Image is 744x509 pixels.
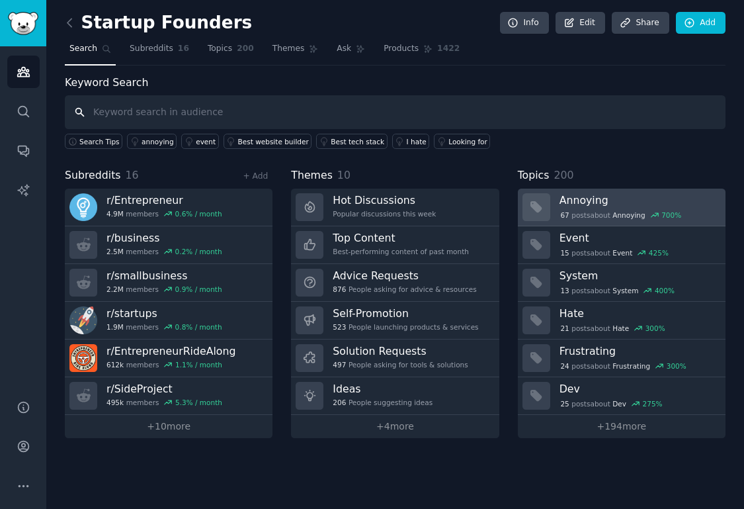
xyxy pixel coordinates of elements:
[448,137,487,146] div: Looking for
[243,171,268,181] a: + Add
[175,285,222,294] div: 0.9 % / month
[559,285,676,297] div: post s about
[65,340,272,377] a: r/EntrepreneurRideAlong612kmembers1.1% / month
[106,247,124,256] span: 2.5M
[106,398,124,407] span: 495k
[175,398,222,407] div: 5.3 % / month
[316,134,387,149] a: Best tech stack
[237,43,254,55] span: 200
[560,286,569,295] span: 13
[8,12,38,35] img: GummySearch logo
[560,210,569,220] span: 67
[106,322,124,332] span: 1.9M
[196,137,216,146] div: event
[69,43,97,55] span: Search
[291,302,499,340] a: Self-Promotion523People launching products & services
[65,415,272,438] a: +10more
[125,38,194,66] a: Subreddits16
[333,398,433,407] div: People suggesting ideas
[224,134,312,149] a: Best website builder
[559,382,716,396] h3: Dev
[65,134,122,149] button: Search Tips
[333,360,346,369] span: 497
[65,38,116,66] a: Search
[208,43,232,55] span: Topics
[106,209,124,218] span: 4.9M
[65,264,272,302] a: r/smallbusiness2.2Mmembers0.9% / month
[142,137,174,146] div: annoying
[175,360,222,369] div: 1.1 % / month
[333,344,468,358] h3: Solution Requests
[106,231,222,245] h3: r/ business
[106,398,222,407] div: members
[106,382,222,396] h3: r/ SideProject
[559,269,716,283] h3: System
[518,340,725,377] a: Frustrating24postsaboutFrustrating300%
[337,43,351,55] span: Ask
[65,189,272,226] a: r/Entrepreneur4.9Mmembers0.6% / month
[65,302,272,340] a: r/startups1.9Mmembers0.8% / month
[379,38,464,66] a: Products1422
[106,344,235,358] h3: r/ EntrepreneurRideAlong
[203,38,259,66] a: Topics200
[332,38,370,66] a: Ask
[559,209,682,221] div: post s about
[65,13,252,34] h2: Startup Founders
[337,169,351,181] span: 10
[333,322,478,332] div: People launching products & services
[407,137,427,146] div: I hate
[518,189,725,226] a: Annoying67postsaboutAnnoying700%
[175,322,222,332] div: 0.8 % / month
[106,269,222,283] h3: r/ smallbusiness
[106,285,124,294] span: 2.2M
[612,210,645,220] span: Annoying
[291,167,333,184] span: Themes
[291,264,499,302] a: Advice Requests876People asking for advice & resources
[333,285,346,294] span: 876
[500,12,549,34] a: Info
[106,285,222,294] div: members
[434,134,490,149] a: Looking for
[175,209,222,218] div: 0.6 % / month
[333,398,346,407] span: 206
[79,137,120,146] span: Search Tips
[560,361,569,371] span: 24
[667,361,686,371] div: 300 %
[333,193,436,207] h3: Hot Discussions
[518,167,550,184] span: Topics
[612,324,629,333] span: Hate
[126,169,139,181] span: 16
[175,247,222,256] div: 0.2 % / month
[106,360,124,369] span: 612k
[559,322,667,334] div: post s about
[645,324,665,333] div: 300 %
[333,247,469,256] div: Best-performing content of past month
[559,344,716,358] h3: Frustrating
[559,231,716,245] h3: Event
[106,193,222,207] h3: r/ Entrepreneur
[612,399,626,408] span: Dev
[384,43,419,55] span: Products
[127,134,177,149] a: annoying
[130,43,173,55] span: Subreddits
[331,137,384,146] div: Best tech stack
[272,43,305,55] span: Themes
[333,382,433,396] h3: Ideas
[559,360,688,372] div: post s about
[518,264,725,302] a: System13postsaboutSystem400%
[181,134,218,149] a: event
[268,38,323,66] a: Themes
[612,361,650,371] span: Frustrating
[612,12,669,34] a: Share
[559,193,716,207] h3: Annoying
[291,189,499,226] a: Hot DiscussionsPopular discussions this week
[333,306,478,320] h3: Self-Promotion
[333,269,476,283] h3: Advice Requests
[333,322,346,332] span: 523
[559,306,716,320] h3: Hate
[291,226,499,264] a: Top ContentBest-performing content of past month
[518,302,725,340] a: Hate21postsaboutHate300%
[333,231,469,245] h3: Top Content
[291,340,499,377] a: Solution Requests497People asking for tools & solutions
[106,306,222,320] h3: r/ startups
